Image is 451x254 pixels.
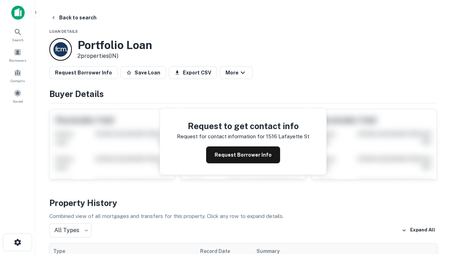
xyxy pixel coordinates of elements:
h3: Portfolio Loan [78,38,152,52]
p: 2 properties (IN) [78,52,152,60]
span: Borrowers [9,58,26,63]
button: Request Borrower Info [49,66,118,79]
a: Contacts [2,66,33,85]
h4: Property History [49,196,437,209]
a: Borrowers [2,46,33,65]
span: Contacts [11,78,25,84]
a: Search [2,25,33,44]
div: All Types [49,223,92,237]
span: Search [12,37,24,43]
button: Request Borrower Info [206,146,280,163]
h4: Buyer Details [49,87,437,100]
a: Saved [2,86,33,105]
button: Expand All [400,225,437,236]
img: capitalize-icon.png [11,6,25,20]
button: Export CSV [169,66,217,79]
span: Saved [13,98,23,104]
p: Request for contact information for [177,132,265,141]
button: More [220,66,253,79]
iframe: Chat Widget [416,175,451,209]
button: Back to search [48,11,99,24]
button: Save Loan [121,66,166,79]
p: Combined view of all mortgages and transfers for this property. Click any row to expand details. [49,212,437,220]
h4: Request to get contact info [177,120,309,132]
span: Loan Details [49,29,78,34]
p: 1516 lafayette st [266,132,309,141]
